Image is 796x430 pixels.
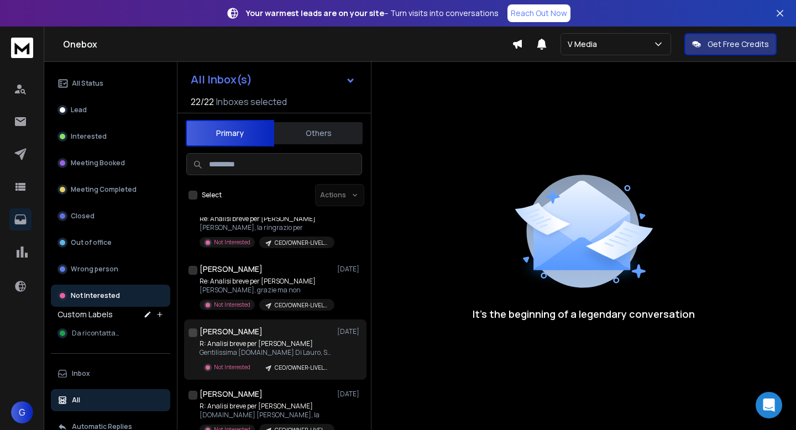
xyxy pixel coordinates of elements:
button: Da ricontattare [51,322,170,344]
p: CEO/OWNER-LIVELLO 3 - CONSAPEVOLE DEL PROBLEMA-PERSONALIZZAZIONI TARGET A-TEST 1 [275,301,328,310]
button: All Inbox(s) [182,69,364,91]
button: Inbox [51,363,170,385]
button: Wrong person [51,258,170,280]
button: All Status [51,72,170,95]
p: Re: Analisi breve per [PERSON_NAME] [200,277,332,286]
h3: Inboxes selected [216,95,287,108]
p: [PERSON_NAME], la ringrazio per [200,223,332,232]
button: Meeting Booked [51,152,170,174]
p: Not Interested [214,301,250,309]
h1: Onebox [63,38,512,51]
p: Re: Analisi breve per [PERSON_NAME] [200,214,332,223]
button: Not Interested [51,285,170,307]
h1: [PERSON_NAME] [200,264,263,275]
p: V Media [568,39,601,50]
p: Meeting Completed [71,185,137,194]
p: It’s the beginning of a legendary conversation [473,306,695,322]
p: – Turn visits into conversations [246,8,499,19]
button: Primary [186,120,274,146]
button: Out of office [51,232,170,254]
p: Interested [71,132,107,141]
button: All [51,389,170,411]
p: Inbox [72,369,90,378]
button: Get Free Credits [684,33,777,55]
button: Lead [51,99,170,121]
p: Out of office [71,238,112,247]
p: Reach Out Now [511,8,567,19]
button: Others [274,121,363,145]
p: [DOMAIN_NAME] [PERSON_NAME], la [200,411,332,419]
p: Lead [71,106,87,114]
p: Meeting Booked [71,159,125,167]
p: CEO/OWNER-LIVELLO 3 - CONSAPEVOLE DEL PROBLEMA-PERSONALIZZAZIONI TARGET A-TEST 1 [275,364,328,372]
strong: Your warmest leads are on your site [246,8,384,18]
button: Interested [51,125,170,148]
p: [DATE] [337,390,362,398]
p: CEO/OWNER-LIVELLO 3 - CONSAPEVOLE DEL PROBLEMA-PERSONALIZZAZIONI TARGET A-TEST 1 [275,239,328,247]
h3: Custom Labels [57,309,113,320]
p: Get Free Credits [708,39,769,50]
p: R: Analisi breve per [PERSON_NAME] [200,402,332,411]
h1: [PERSON_NAME] [200,326,263,337]
p: [PERSON_NAME], grazie ma non [200,286,332,295]
p: Not Interested [71,291,120,300]
h1: All Inbox(s) [191,74,252,85]
p: All [72,396,80,405]
p: Not Interested [214,363,250,371]
label: Select [202,191,222,200]
p: Gentilissima [DOMAIN_NAME] Di Lauro, Sono [200,348,332,357]
a: Reach Out Now [507,4,570,22]
button: G [11,401,33,423]
button: Closed [51,205,170,227]
p: [DATE] [337,265,362,274]
p: R: Analisi breve per [PERSON_NAME] [200,339,332,348]
span: 22 / 22 [191,95,214,108]
p: [DATE] [337,327,362,336]
div: Open Intercom Messenger [756,392,782,418]
p: Not Interested [214,238,250,247]
p: Wrong person [71,265,118,274]
p: Closed [71,212,95,221]
p: All Status [72,79,103,88]
button: Meeting Completed [51,179,170,201]
img: logo [11,38,33,58]
span: Da ricontattare [72,329,122,338]
h1: [PERSON_NAME] [200,389,263,400]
